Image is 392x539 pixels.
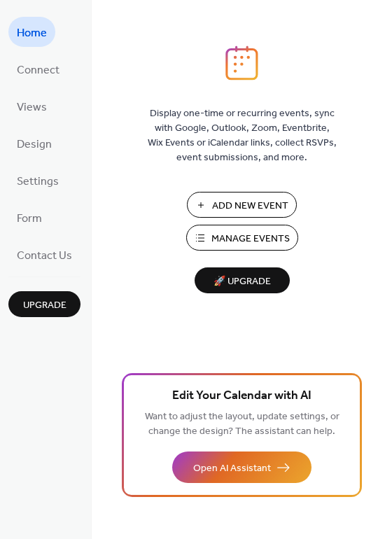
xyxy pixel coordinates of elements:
[203,272,281,291] span: 🚀 Upgrade
[145,407,339,441] span: Want to adjust the layout, update settings, or change the design? The assistant can help.
[211,232,290,246] span: Manage Events
[195,267,290,293] button: 🚀 Upgrade
[23,298,66,313] span: Upgrade
[17,59,59,81] span: Connect
[148,106,337,165] span: Display one-time or recurring events, sync with Google, Outlook, Zoom, Eventbrite, Wix Events or ...
[172,451,311,483] button: Open AI Assistant
[8,128,60,158] a: Design
[212,199,288,213] span: Add New Event
[17,245,72,267] span: Contact Us
[8,202,50,232] a: Form
[8,54,68,84] a: Connect
[17,208,42,230] span: Form
[17,22,47,44] span: Home
[225,45,258,80] img: logo_icon.svg
[172,386,311,406] span: Edit Your Calendar with AI
[17,134,52,155] span: Design
[17,171,59,192] span: Settings
[8,17,55,47] a: Home
[8,239,80,269] a: Contact Us
[8,91,55,121] a: Views
[17,97,47,118] span: Views
[186,225,298,251] button: Manage Events
[8,165,67,195] a: Settings
[187,192,297,218] button: Add New Event
[8,291,80,317] button: Upgrade
[193,461,271,476] span: Open AI Assistant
